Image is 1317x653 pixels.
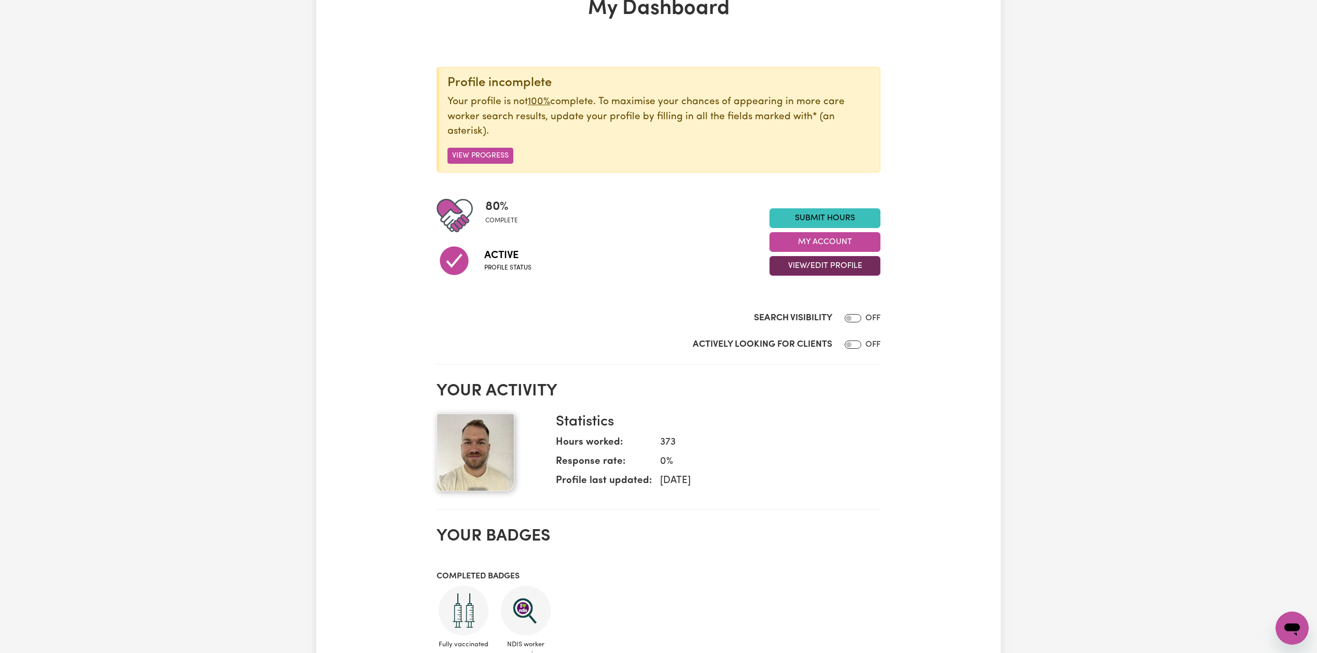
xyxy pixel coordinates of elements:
button: View Progress [447,148,513,164]
label: Actively Looking for Clients [693,338,832,351]
div: Profile completeness: 80% [485,197,526,234]
dt: Profile last updated: [556,474,652,493]
img: NDIS Worker Screening Verified [501,586,551,635]
button: My Account [769,232,880,252]
dd: [DATE] [652,474,872,489]
span: OFF [865,314,880,322]
img: Your profile picture [437,414,514,491]
button: View/Edit Profile [769,256,880,276]
span: Profile status [484,263,531,273]
dd: 0 % [652,455,872,470]
iframe: Button to launch messaging window [1276,612,1309,645]
div: Profile incomplete [447,76,872,91]
label: Search Visibility [754,311,832,325]
u: 100% [528,97,550,107]
a: Submit Hours [769,208,880,228]
span: OFF [865,340,880,349]
img: Care and support worker has received 2 doses of COVID-19 vaccine [439,586,488,635]
span: Active [484,248,531,263]
dd: 373 [652,435,872,450]
h3: Completed badges [437,572,880,581]
dt: Response rate: [556,455,652,474]
p: Your profile is not complete. To maximise your chances of appearing in more care worker search re... [447,95,872,139]
h2: Your activity [437,381,880,401]
span: complete [485,216,518,225]
h3: Statistics [556,414,872,431]
span: 80 % [485,197,518,216]
dt: Hours worked: [556,435,652,455]
h2: Your badges [437,527,880,546]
